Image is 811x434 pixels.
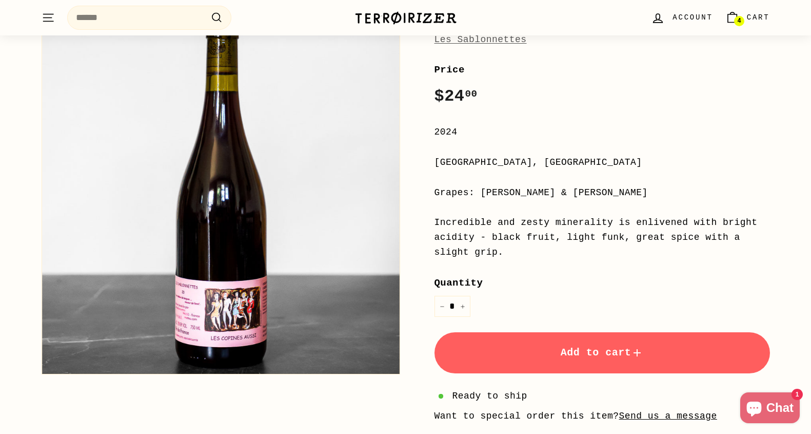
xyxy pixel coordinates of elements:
span: $24 [434,87,478,106]
div: 2024 [434,125,770,140]
span: Account [672,12,713,23]
span: Cart [747,12,770,23]
button: Reduce item quantity by one [434,296,450,317]
div: Incredible and zesty minerality is enlivened with bright acidity - black fruit, light funk, great... [434,215,770,259]
li: Want to special order this item? [434,409,770,424]
a: Cart [719,3,776,33]
label: Quantity [434,275,770,291]
div: Grapes: [PERSON_NAME] & [PERSON_NAME] [434,185,770,200]
input: quantity [434,296,470,317]
sup: 00 [465,88,477,100]
span: Ready to ship [452,389,527,404]
a: Send us a message [619,411,717,421]
span: Add to cart [561,347,644,358]
div: [GEOGRAPHIC_DATA], [GEOGRAPHIC_DATA] [434,155,770,170]
button: Add to cart [434,332,770,373]
span: 4 [737,17,741,25]
a: Account [645,3,719,33]
a: Les Sablonnettes [434,34,527,45]
inbox-online-store-chat: Shopify online store chat [737,392,803,426]
button: Increase item quantity by one [455,296,470,317]
label: Price [434,62,770,78]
